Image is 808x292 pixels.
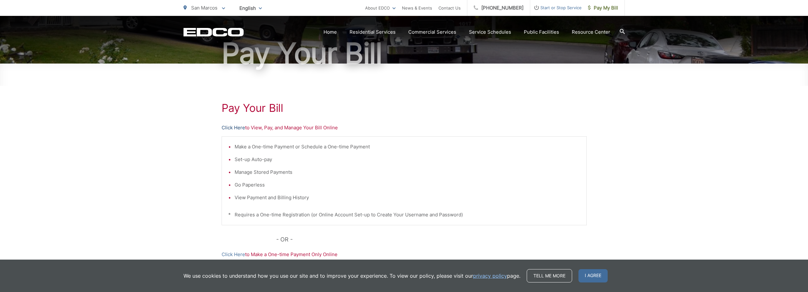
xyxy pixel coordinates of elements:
li: Manage Stored Payments [235,168,580,176]
a: News & Events [402,4,432,12]
a: Resource Center [572,28,610,36]
p: We use cookies to understand how you use our site and to improve your experience. To view our pol... [184,272,520,280]
a: Commercial Services [408,28,456,36]
h1: Pay Your Bill [184,37,625,69]
a: Tell me more [527,269,572,282]
a: About EDCO [365,4,396,12]
p: to View, Pay, and Manage Your Bill Online [222,124,587,132]
li: Go Paperless [235,181,580,189]
h1: Pay Your Bill [222,102,587,114]
a: Home [324,28,337,36]
li: View Payment and Billing History [235,194,580,201]
span: English [235,3,267,14]
li: Make a One-time Payment or Schedule a One-time Payment [235,143,580,151]
p: - OR - [276,235,587,244]
a: EDCD logo. Return to the homepage. [184,28,244,37]
span: Pay My Bill [588,4,618,12]
p: to Make a One-time Payment Only Online [222,251,587,258]
a: Click Here [222,251,245,258]
li: Set-up Auto-pay [235,156,580,163]
a: Click Here [222,124,245,132]
span: San Marcos [191,5,217,11]
a: Contact Us [438,4,461,12]
a: privacy policy [473,272,507,280]
span: I agree [578,269,608,282]
p: * Requires a One-time Registration (or Online Account Set-up to Create Your Username and Password) [228,211,580,219]
a: Residential Services [350,28,396,36]
a: Public Facilities [524,28,559,36]
a: Service Schedules [469,28,511,36]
